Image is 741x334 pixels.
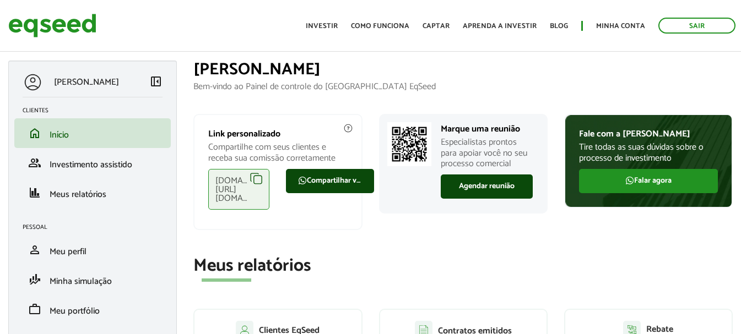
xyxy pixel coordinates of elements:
[286,169,374,193] a: Compartilhar via WhatsApp
[658,18,735,34] a: Sair
[14,294,171,324] li: Meu portfólio
[50,187,106,202] span: Meus relatórios
[208,169,269,210] div: [DOMAIN_NAME][URL][DOMAIN_NAME]
[23,156,163,169] a: groupInvestimento assistido
[441,137,533,169] p: Especialistas prontos para apoiar você no seu processo comercial
[298,176,307,185] img: FaWhatsapp.svg
[208,142,347,163] p: Compartilhe com seus clientes e receba sua comissão corretamente
[14,118,171,148] li: Início
[28,186,41,199] span: finance
[149,75,163,90] a: Colapsar menu
[50,157,132,172] span: Investimento assistido
[14,178,171,207] li: Meus relatórios
[579,129,718,139] p: Fale com a [PERSON_NAME]
[441,174,533,199] a: Agendar reunião
[50,128,69,143] span: Início
[14,265,171,294] li: Minha simulação
[550,23,568,30] a: Blog
[208,129,347,139] p: Link personalizado
[8,11,96,40] img: EqSeed
[28,303,41,316] span: work
[14,148,171,178] li: Investimento assistido
[343,123,353,133] img: <img class='link-assessor-tooltip' src='/sites/all/themes/eqseed/assets/images/agent-short-url-to...
[596,23,645,30] a: Minha conta
[463,23,537,30] a: Aprenda a investir
[28,273,41,286] span: finance_mode
[423,23,450,30] a: Captar
[50,304,100,319] span: Meu portfólio
[50,274,112,289] span: Minha simulação
[579,142,718,163] p: Tire todas as suas dúvidas sobre o processo de investimento
[23,303,163,316] a: workMeu portfólio
[23,127,163,140] a: homeInício
[23,273,163,286] a: finance_modeMinha simulação
[50,244,86,259] span: Meu perfil
[23,186,163,199] a: financeMeus relatórios
[28,156,41,169] span: group
[193,81,733,92] p: Bem-vindo ao Painel de controle do [GEOGRAPHIC_DATA] EqSeed
[23,224,171,231] h2: Pessoal
[387,122,431,166] img: Marcar reunião com consultor
[193,256,733,276] h2: Meus relatórios
[441,124,533,134] p: Marque uma reunião
[28,127,41,140] span: home
[306,23,338,30] a: Investir
[23,107,171,114] h2: Clientes
[28,243,41,256] span: person
[54,77,119,87] p: [PERSON_NAME]
[23,243,163,256] a: personMeu perfil
[351,23,409,30] a: Como funciona
[14,235,171,265] li: Meu perfil
[193,61,733,79] h1: [PERSON_NAME]
[579,169,718,193] a: Falar agora
[625,176,634,185] img: FaWhatsapp.svg
[149,75,163,88] span: left_panel_close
